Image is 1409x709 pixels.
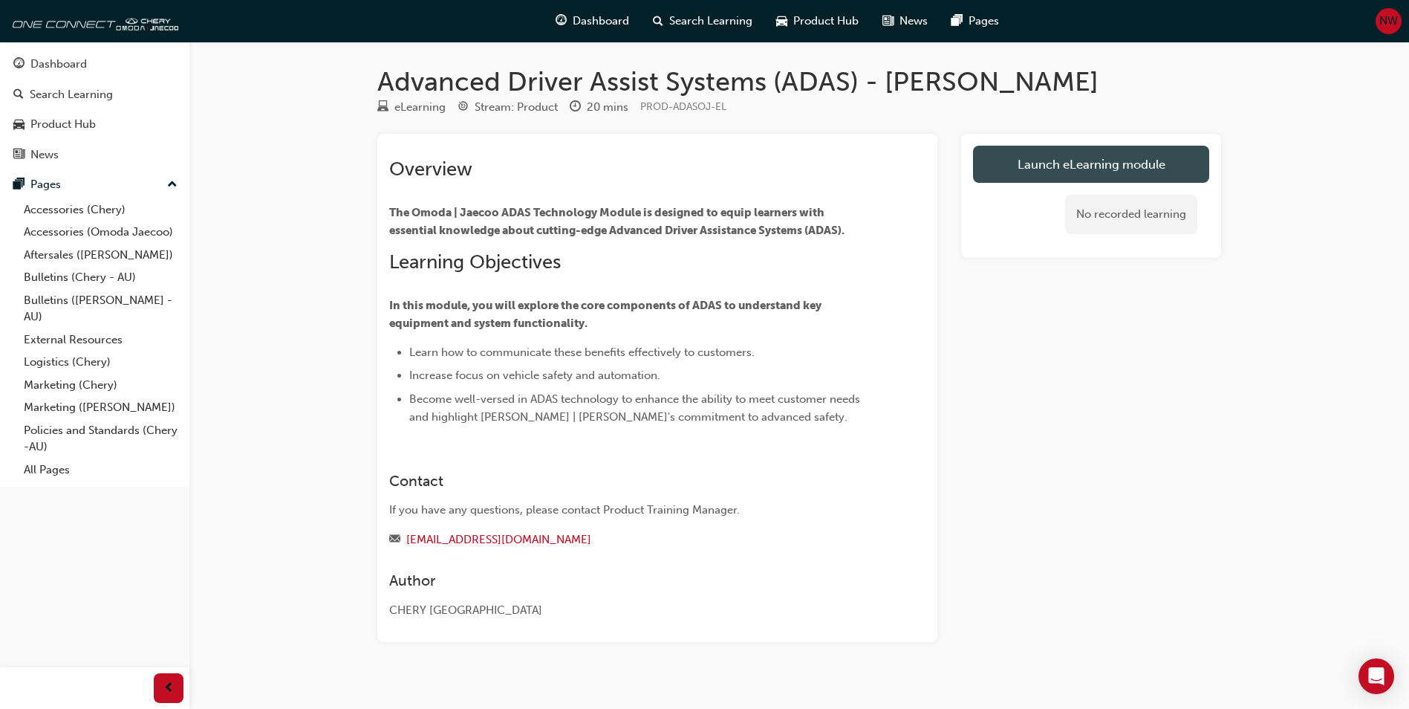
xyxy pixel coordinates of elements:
a: Product Hub [6,111,183,138]
span: car-icon [13,118,25,132]
div: Email [389,531,872,549]
a: news-iconNews [871,6,940,36]
h1: Advanced Driver Assist Systems (ADAS) - [PERSON_NAME] [377,65,1221,98]
div: 20 mins [587,99,628,116]
button: DashboardSearch LearningProduct HubNews [6,48,183,171]
div: If you have any questions, please contact Product Training Manager. [389,502,872,519]
a: [EMAIL_ADDRESS][DOMAIN_NAME] [406,533,591,546]
span: Become well-versed in ADAS technology to enhance the ability to meet customer needs and highlight... [409,392,863,424]
span: Learning Objectives [389,250,561,273]
span: Learn how to communicate these benefits effectively to customers. [409,346,755,359]
a: Logistics (Chery) [18,351,183,374]
a: External Resources [18,328,183,352]
img: oneconnect [7,6,178,36]
div: Type [377,98,446,117]
a: Accessories (Omoda Jaecoo) [18,221,183,244]
a: Bulletins ([PERSON_NAME] - AU) [18,289,183,328]
div: Duration [570,98,628,117]
span: Pages [969,13,999,30]
a: News [6,141,183,169]
div: No recorded learning [1065,195,1197,234]
span: search-icon [13,88,24,102]
a: Dashboard [6,51,183,78]
span: Increase focus on vehicle safety and automation. [409,369,660,382]
div: Stream [458,98,558,117]
span: car-icon [776,12,787,30]
a: search-iconSearch Learning [641,6,764,36]
span: learningResourceType_ELEARNING-icon [377,101,388,114]
a: guage-iconDashboard [544,6,641,36]
span: Search Learning [669,13,752,30]
div: Dashboard [30,56,87,73]
span: up-icon [167,175,178,195]
div: Search Learning [30,86,113,103]
span: search-icon [653,12,663,30]
span: news-icon [13,149,25,162]
span: prev-icon [163,679,175,698]
span: NW [1379,13,1398,30]
h3: Author [389,572,872,589]
div: Product Hub [30,116,96,133]
a: All Pages [18,459,183,482]
span: Overview [389,158,472,181]
span: clock-icon [570,101,581,114]
span: pages-icon [951,12,963,30]
span: pages-icon [13,178,25,192]
div: CHERY [GEOGRAPHIC_DATA] [389,602,872,619]
div: eLearning [394,99,446,116]
div: Open Intercom Messenger [1358,658,1394,694]
span: guage-icon [13,58,25,71]
a: pages-iconPages [940,6,1011,36]
a: Marketing ([PERSON_NAME]) [18,396,183,419]
a: Search Learning [6,81,183,109]
button: NW [1376,8,1402,34]
span: target-icon [458,101,469,114]
span: News [899,13,928,30]
button: Pages [6,171,183,198]
div: Stream: Product [475,99,558,116]
div: Pages [30,176,61,193]
span: news-icon [882,12,894,30]
span: guage-icon [556,12,567,30]
span: In this module, you will explore the core components of ADAS to understand key equipment and syst... [389,299,824,330]
a: car-iconProduct Hub [764,6,871,36]
span: Dashboard [573,13,629,30]
a: Accessories (Chery) [18,198,183,221]
span: Learning resource code [640,100,726,113]
a: Bulletins (Chery - AU) [18,266,183,289]
h3: Contact [389,473,872,490]
a: Launch eLearning module [973,146,1209,183]
a: Aftersales ([PERSON_NAME]) [18,244,183,267]
a: Marketing (Chery) [18,374,183,397]
span: The Omoda | Jaecoo ADAS Technology Module is designed to equip learners with essential knowledge ... [389,206,845,237]
div: News [30,146,59,164]
a: Policies and Standards (Chery -AU) [18,419,183,459]
span: Product Hub [793,13,859,30]
span: email-icon [389,534,400,547]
